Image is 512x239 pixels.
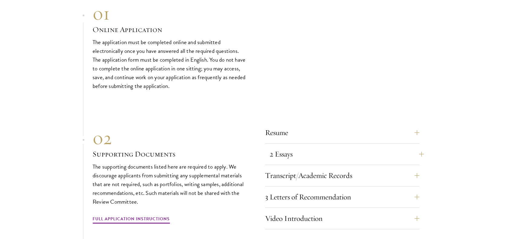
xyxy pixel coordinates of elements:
h3: Online Application [93,24,247,35]
button: 2 Essays [270,147,424,161]
div: 01 [93,3,247,24]
button: Video Introduction [265,211,419,226]
button: Transcript/Academic Records [265,168,419,183]
button: Resume [265,125,419,140]
button: 3 Letters of Recommendation [265,190,419,204]
p: The application must be completed online and submitted electronically once you have answered all ... [93,38,247,90]
div: 02 [93,127,247,149]
a: Full Application Instructions [93,215,170,224]
h3: Supporting Documents [93,149,247,159]
p: The supporting documents listed here are required to apply. We discourage applicants from submitt... [93,162,247,206]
